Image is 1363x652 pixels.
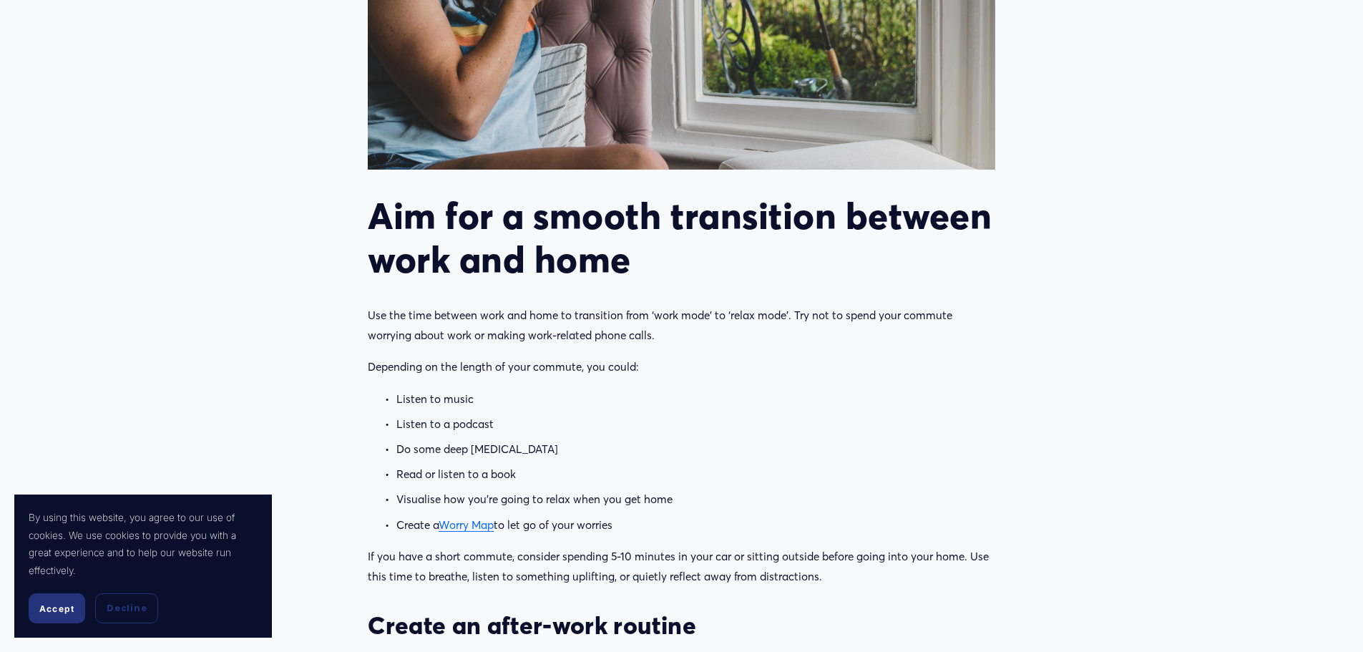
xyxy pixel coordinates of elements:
[396,414,995,434] p: Listen to a podcast
[396,515,995,535] p: Create a to let go of your worries
[29,593,85,623] button: Accept
[368,610,995,641] h3: Create an after-work routine
[14,495,272,638] section: Cookie banner
[368,194,995,281] h2: Aim for a smooth transition between work and home
[396,389,995,409] p: Listen to music
[39,603,74,614] span: Accept
[396,439,995,459] p: Do some deep [MEDICAL_DATA]
[29,509,258,579] p: By using this website, you agree to our use of cookies. We use cookies to provide you with a grea...
[107,602,147,615] span: Decline
[368,357,995,377] p: Depending on the length of your commute, you could:
[368,547,995,586] p: If you have a short commute, consider spending 5-10 minutes in your car or sitting outside before...
[95,593,158,623] button: Decline
[396,464,995,485] p: Read or listen to a book
[396,490,995,510] p: Visualise how you’re going to relax when you get home
[368,306,995,345] p: Use the time between work and home to transition from ‘work mode’ to ‘relax mode’. Try not to spe...
[439,518,494,532] a: Worry Map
